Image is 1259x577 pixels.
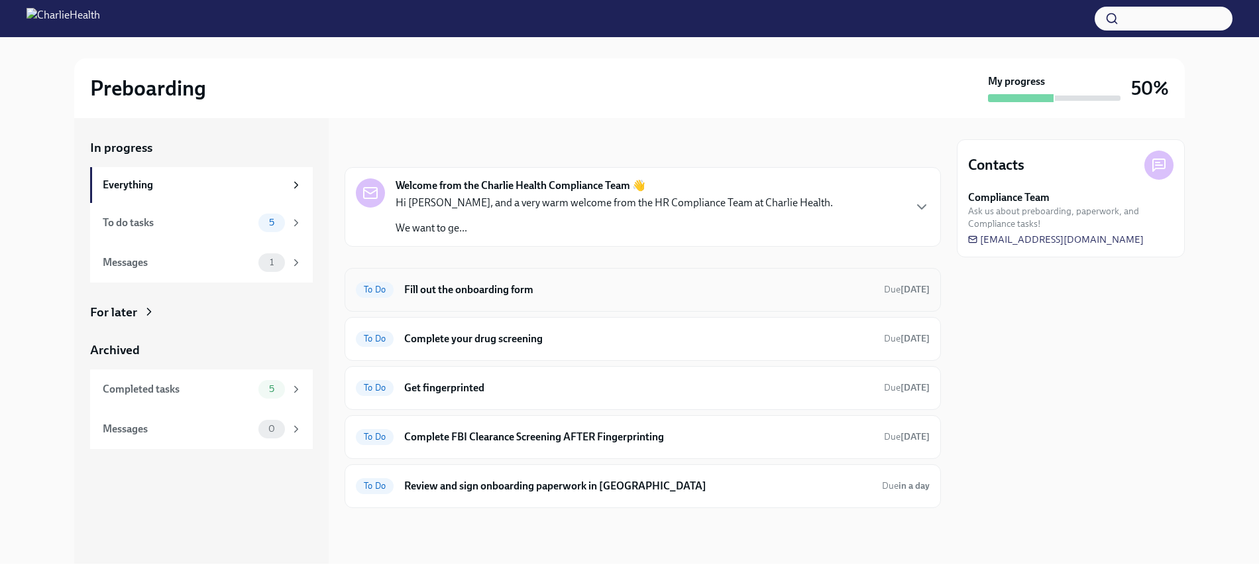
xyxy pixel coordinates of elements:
[103,216,253,230] div: To do tasks
[90,304,137,321] div: For later
[884,332,930,345] span: October 6th, 2025 09:00
[90,139,313,157] a: In progress
[884,431,930,442] span: Due
[899,480,930,491] strong: in a day
[884,382,930,393] span: Due
[90,369,313,409] a: Completed tasks5
[988,74,1045,89] strong: My progress
[404,430,873,444] h6: Complete FBI Clearance Screening AFTER Fingerprinting
[968,155,1024,175] h4: Contacts
[968,190,1050,205] strong: Compliance Team
[901,382,930,393] strong: [DATE]
[103,422,253,436] div: Messages
[90,342,313,359] a: Archived
[261,218,282,227] span: 5
[968,205,1174,230] span: Ask us about preboarding, paperwork, and Compliance tasks!
[396,196,833,210] p: Hi [PERSON_NAME], and a very warm welcome from the HR Compliance Team at Charlie Health.
[90,243,313,283] a: Messages1
[90,409,313,449] a: Messages0
[884,284,930,295] span: Due
[356,377,930,399] a: To DoGet fingerprintedDue[DATE]
[356,481,394,491] span: To Do
[103,255,253,270] div: Messages
[90,75,206,101] h2: Preboarding
[356,476,930,497] a: To DoReview and sign onboarding paperwork in [GEOGRAPHIC_DATA]Duein a day
[356,279,930,300] a: To DoFill out the onboarding formDue[DATE]
[90,304,313,321] a: For later
[356,285,394,294] span: To Do
[103,178,285,192] div: Everything
[356,334,394,344] span: To Do
[345,139,407,157] div: In progress
[103,382,253,397] div: Completed tasks
[90,167,313,203] a: Everything
[1131,76,1169,100] h3: 50%
[356,432,394,442] span: To Do
[356,383,394,393] span: To Do
[901,431,930,442] strong: [DATE]
[884,430,930,443] span: October 9th, 2025 09:00
[396,178,645,193] strong: Welcome from the Charlie Health Compliance Team 👋
[404,332,873,346] h6: Complete your drug screening
[260,424,283,434] span: 0
[404,381,873,395] h6: Get fingerprinted
[882,480,930,491] span: Due
[262,257,282,267] span: 1
[404,283,873,297] h6: Fill out the onboarding form
[356,426,930,448] a: To DoComplete FBI Clearance Screening AFTER FingerprintingDue[DATE]
[901,284,930,295] strong: [DATE]
[90,203,313,243] a: To do tasks5
[884,283,930,296] span: October 2nd, 2025 09:00
[396,221,833,235] p: We want to ge...
[404,479,871,493] h6: Review and sign onboarding paperwork in [GEOGRAPHIC_DATA]
[884,381,930,394] span: October 6th, 2025 09:00
[884,333,930,344] span: Due
[882,480,930,492] span: October 10th, 2025 09:00
[968,233,1144,246] a: [EMAIL_ADDRESS][DOMAIN_NAME]
[356,328,930,350] a: To DoComplete your drug screeningDue[DATE]
[27,8,100,29] img: CharlieHealth
[901,333,930,344] strong: [DATE]
[261,384,282,394] span: 5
